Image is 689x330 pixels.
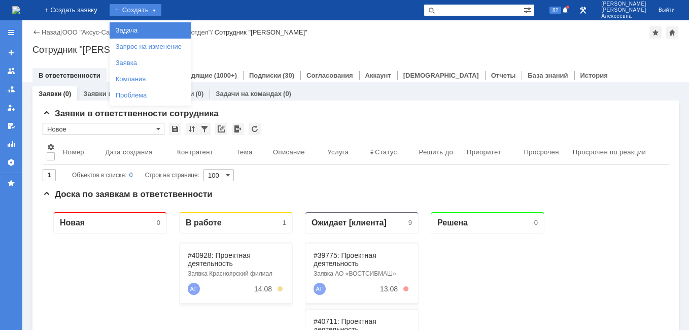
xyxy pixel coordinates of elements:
[17,14,42,24] div: Новая
[327,148,349,156] div: Услуга
[145,48,242,64] div: #40928: Проектная деятельность
[216,90,282,97] a: Задачи на командах
[112,57,189,69] a: Заявка
[198,123,211,135] div: Фильтрация...
[601,1,646,7] span: [PERSON_NAME]
[101,139,173,165] th: Дата создания
[129,169,133,181] div: 0
[601,7,646,13] span: [PERSON_NAME]
[214,72,237,79] div: (1000+)
[173,139,232,165] th: Контрагент
[271,271,367,285] div: Фотобарабан для принтера №001008
[63,90,71,97] div: (0)
[235,83,240,88] div: 3. Менее 40%
[3,81,19,97] a: Заявки в моей ответственности
[601,13,646,19] span: Алексеевна
[271,206,367,220] div: Заявка Уфимский филиал г. Нефтекамск
[3,136,19,152] a: Отчеты
[39,90,61,97] a: Заявки
[271,79,283,91] a: Абрамова Галина Викторовна
[236,148,253,156] div: Тема
[177,148,213,156] div: Контрагент
[549,7,561,14] span: 82
[63,148,84,156] div: Номер
[271,290,283,303] a: Ryzyvanov Vladislav
[573,148,646,156] div: Просрочен по реакции
[271,48,367,64] div: #39775: Проектная деятельность
[375,148,397,156] div: Статус
[249,72,281,79] a: Подписки
[361,229,366,234] div: 5. Менее 100%
[337,81,355,89] div: 13.08.2025
[112,89,189,102] a: Проблема
[419,148,453,156] div: Решить до
[666,26,678,39] div: Сделать домашней страницей
[271,67,367,74] div: Заявка АО «ВОСТСИБМАШ»
[492,15,495,23] div: 0
[72,169,199,181] i: Строк на странице:
[43,189,213,199] span: Доска по заявкам в ответственности
[32,45,679,55] div: Сотрудник "[PERSON_NAME]"
[467,148,501,156] div: Приоритет
[271,187,364,203] a: #40904: Сервисный договор ПТ
[145,67,242,74] div: Заявка Красноярский филиал
[323,139,366,165] th: Услуга
[3,100,19,116] a: Мои заявки
[273,148,305,156] div: Описание
[649,26,662,39] div: Добавить в избранное
[42,28,60,36] a: Назад
[43,109,219,118] span: Заявки в ответственности сотрудника
[72,172,126,179] span: Объектов в списке:
[271,260,367,268] div: #41152: ПТ_Диагностика
[195,90,203,97] div: (0)
[271,48,334,64] a: #39775: Проектная деятельность
[271,152,283,164] a: Домнин Артём Викторович
[366,15,369,23] div: 9
[283,90,291,97] div: (0)
[528,72,568,79] a: База знаний
[271,187,367,203] div: #40904: Сервисный договор ПТ
[249,123,261,135] div: Обновлять список
[143,14,179,24] div: В работе
[3,63,19,79] a: Заявки на командах
[337,154,355,162] div: 19.08.2025
[145,79,157,91] a: Абрамова Галина Викторовна
[271,260,353,268] a: #41152: ПТ_Диагностика
[215,123,227,135] div: Скопировать ссылку на список
[232,123,244,135] div: Экспорт списка
[365,72,391,79] a: Аккаунт
[110,4,161,16] div: Создать
[62,28,128,36] a: ООО "Аксус-Самара"
[3,118,19,134] a: Мои согласования
[169,123,181,135] div: Сохранить вид
[524,148,559,156] div: Просрочен
[112,41,189,53] a: Запрос на изменение
[271,114,334,130] a: #40711: Проектная деятельность
[337,227,355,236] div: 13.08.2025
[271,133,367,147] div: ВОСТСИБМАШ. Сервисное обслуживание
[186,123,198,135] div: Сортировка...
[176,72,213,79] a: Исходящие
[580,72,608,79] a: История
[271,114,367,130] div: #40711: Проектная деятельность
[232,139,269,165] th: Тема
[403,72,479,79] a: [DEMOGRAPHIC_DATA]
[39,72,100,79] a: В ответственности
[106,148,153,156] div: Дата создания
[60,28,62,36] div: |
[395,14,425,24] div: Решена
[3,45,19,61] a: Создать заявку
[361,294,366,299] div: 5. Менее 100%
[240,15,244,23] div: 1
[47,143,55,151] span: Настройки
[212,81,229,89] div: 14.08.2025
[83,90,149,97] a: Заявки на командах
[361,156,366,161] div: 5. Менее 100%
[271,225,283,238] a: Абрамова Галина Викторовна
[215,28,307,36] div: Сотрудник "[PERSON_NAME]"
[361,83,366,88] div: 1. Менее 15%
[62,28,131,36] div: /
[463,139,520,165] th: Приоритет
[337,292,355,301] div: 14.08.2025
[12,6,20,14] a: Перейти на домашнюю страницу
